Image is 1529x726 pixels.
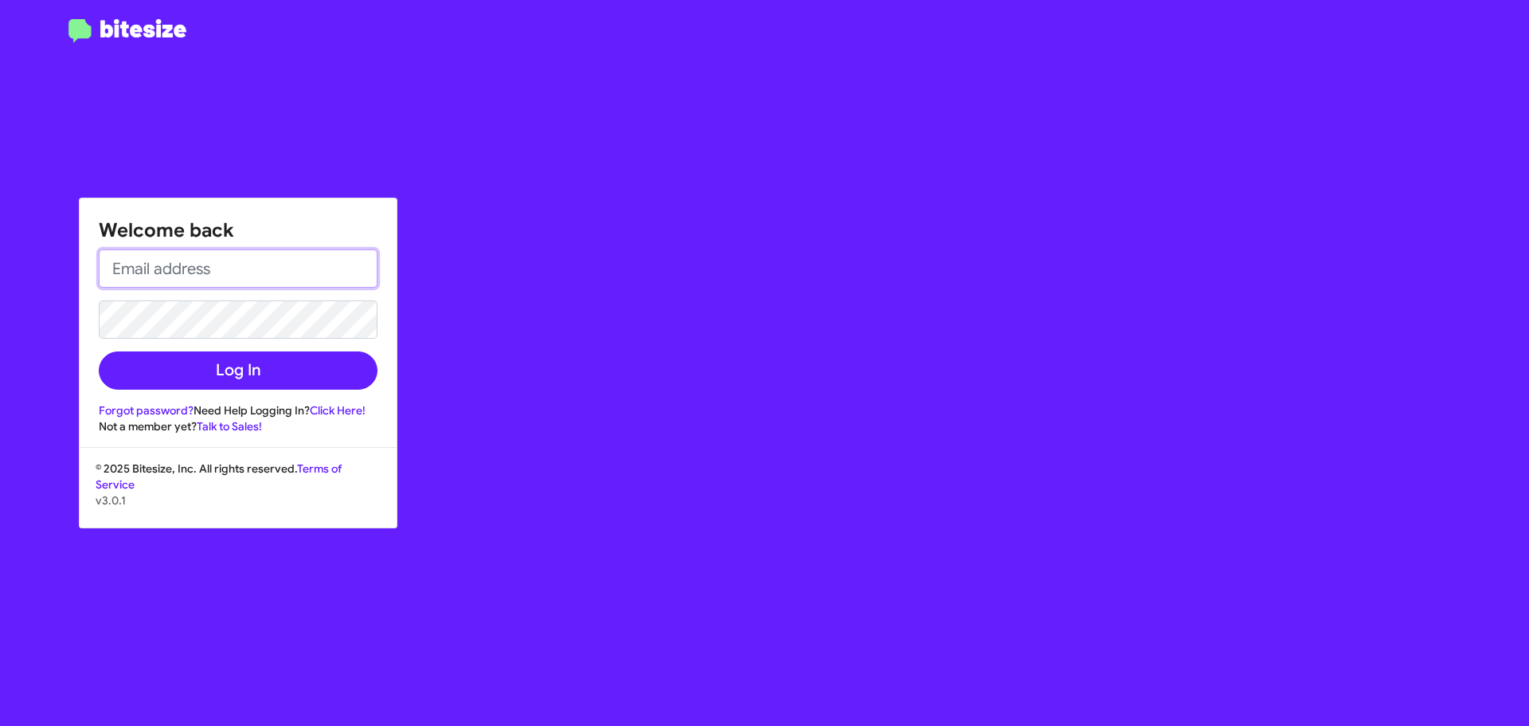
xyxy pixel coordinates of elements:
[99,249,377,288] input: Email address
[310,403,366,418] a: Click Here!
[99,218,377,243] h1: Welcome back
[99,403,194,418] a: Forgot password?
[80,461,397,528] div: © 2025 Bitesize, Inc. All rights reserved.
[99,402,377,418] div: Need Help Logging In?
[99,418,377,434] div: Not a member yet?
[197,419,262,434] a: Talk to Sales!
[99,351,377,390] button: Log In
[96,493,381,508] p: v3.0.1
